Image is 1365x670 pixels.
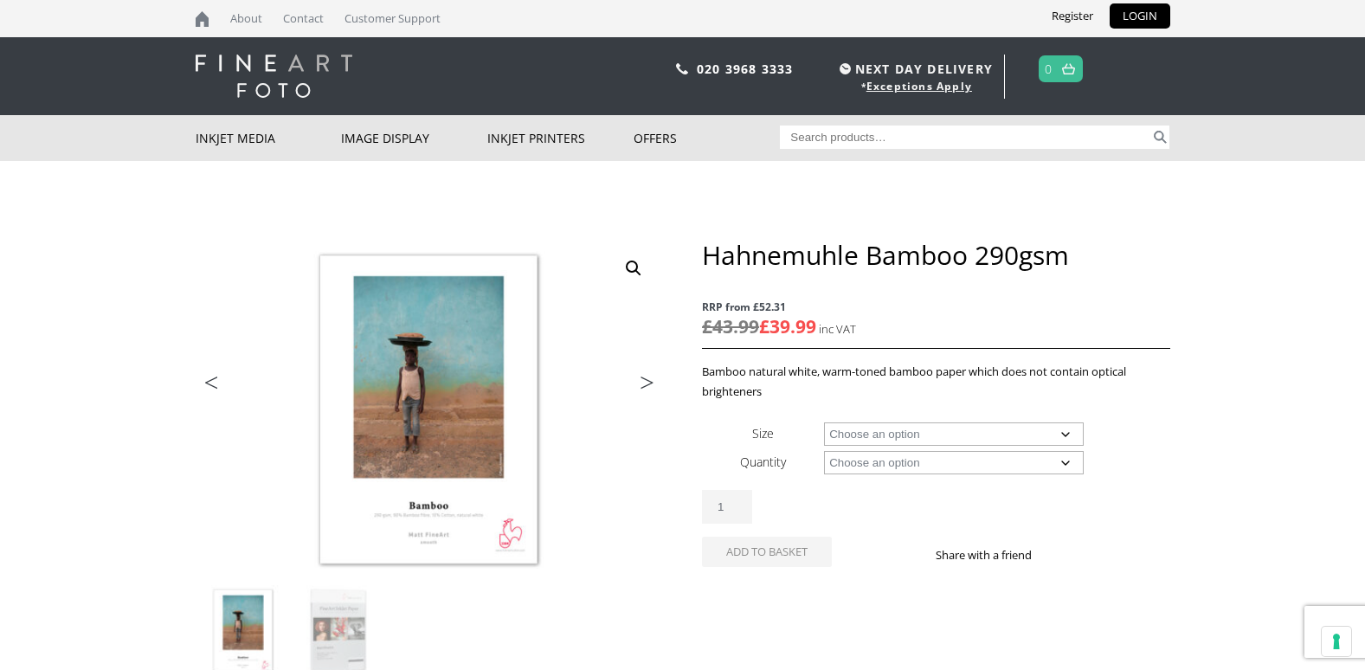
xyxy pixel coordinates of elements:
h1: Hahnemuhle Bamboo 290gsm [702,239,1169,271]
button: Search [1150,126,1170,149]
input: Search products… [780,126,1150,149]
img: basket.svg [1062,63,1075,74]
span: £ [702,314,712,338]
a: Image Display [341,115,487,161]
bdi: 43.99 [702,314,759,338]
label: Size [752,425,774,441]
span: RRP from £52.31 [702,297,1169,317]
img: email sharing button [1094,548,1108,562]
a: Inkjet Media [196,115,342,161]
img: twitter sharing button [1073,548,1087,562]
img: logo-white.svg [196,55,352,98]
a: 0 [1045,56,1053,81]
a: Exceptions Apply [866,79,972,93]
bdi: 39.99 [759,314,816,338]
input: Product quantity [702,490,752,524]
a: Inkjet Printers [487,115,634,161]
a: LOGIN [1110,3,1170,29]
button: Add to basket [702,537,832,567]
p: Share with a friend [936,545,1053,565]
p: Bamboo natural white, warm-toned bamboo paper which does not contain optical brighteners [702,362,1169,402]
span: £ [759,314,769,338]
img: phone.svg [676,63,688,74]
label: Quantity [740,454,786,470]
a: 020 3968 3333 [697,61,794,77]
button: Your consent preferences for tracking technologies [1322,627,1351,656]
img: time.svg [840,63,851,74]
a: Register [1039,3,1106,29]
img: Hahnemuhle Bamboo 290gsm [196,239,663,584]
a: View full-screen image gallery [618,253,649,284]
span: NEXT DAY DELIVERY [835,59,993,79]
a: Offers [634,115,780,161]
img: facebook sharing button [1053,548,1066,562]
